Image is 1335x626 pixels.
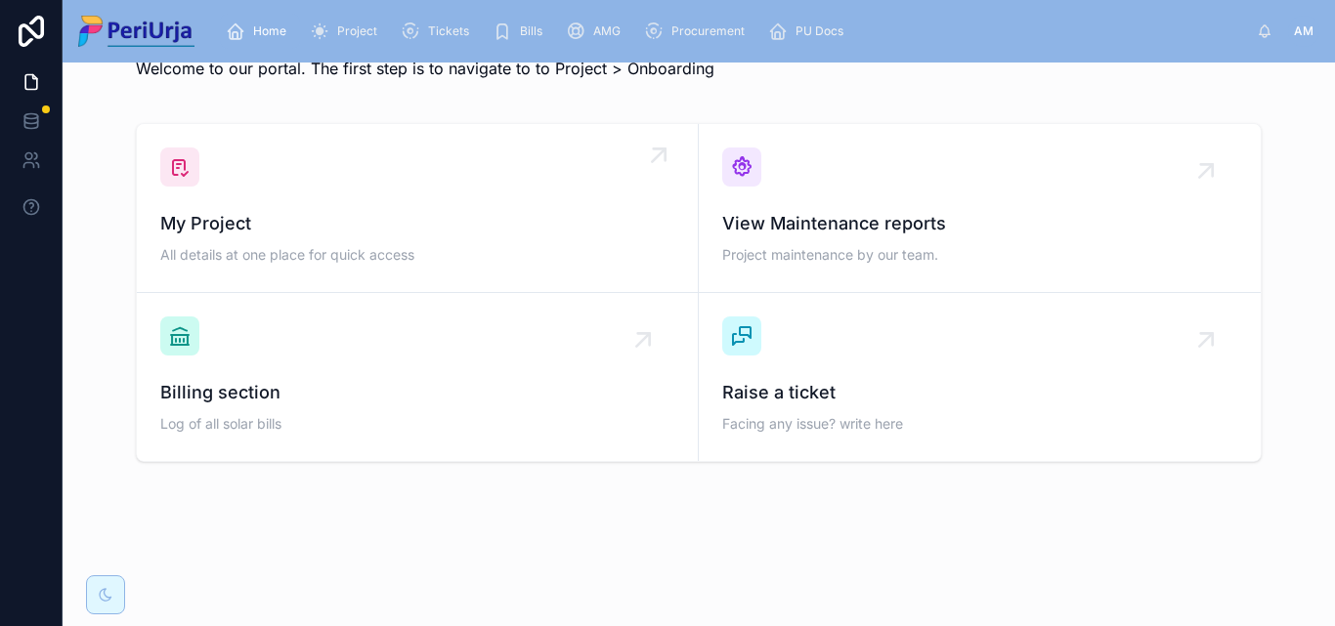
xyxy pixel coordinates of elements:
span: Procurement [671,23,745,39]
span: Log of all solar bills [160,414,674,434]
span: Tickets [428,23,469,39]
span: My Project [160,210,674,237]
a: Procurement [638,14,758,49]
a: AMG [560,14,634,49]
span: Billing section [160,379,674,406]
div: scrollable content [210,10,1257,53]
a: PU Docs [762,14,857,49]
p: Welcome to our portal. The first step is to navigate to to Project > Onboarding [136,57,714,80]
span: PU Docs [796,23,843,39]
span: View Maintenance reports [722,210,1237,237]
a: Tickets [395,14,483,49]
span: Home [253,23,286,39]
span: Facing any issue? write here [722,414,1237,434]
span: AM [1294,23,1313,39]
a: Bills [487,14,556,49]
a: Raise a ticketFacing any issue? write here [699,293,1261,461]
a: View Maintenance reportsProject maintenance by our team. [699,124,1261,293]
img: App logo [78,16,194,47]
a: My ProjectAll details at one place for quick access [137,124,699,293]
span: Raise a ticket [722,379,1237,406]
span: Bills [520,23,542,39]
a: Billing sectionLog of all solar bills [137,293,699,461]
span: Project maintenance by our team. [722,245,1237,265]
a: Home [220,14,300,49]
span: AMG [593,23,621,39]
span: Project [337,23,377,39]
a: Project [304,14,391,49]
span: All details at one place for quick access [160,245,674,265]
